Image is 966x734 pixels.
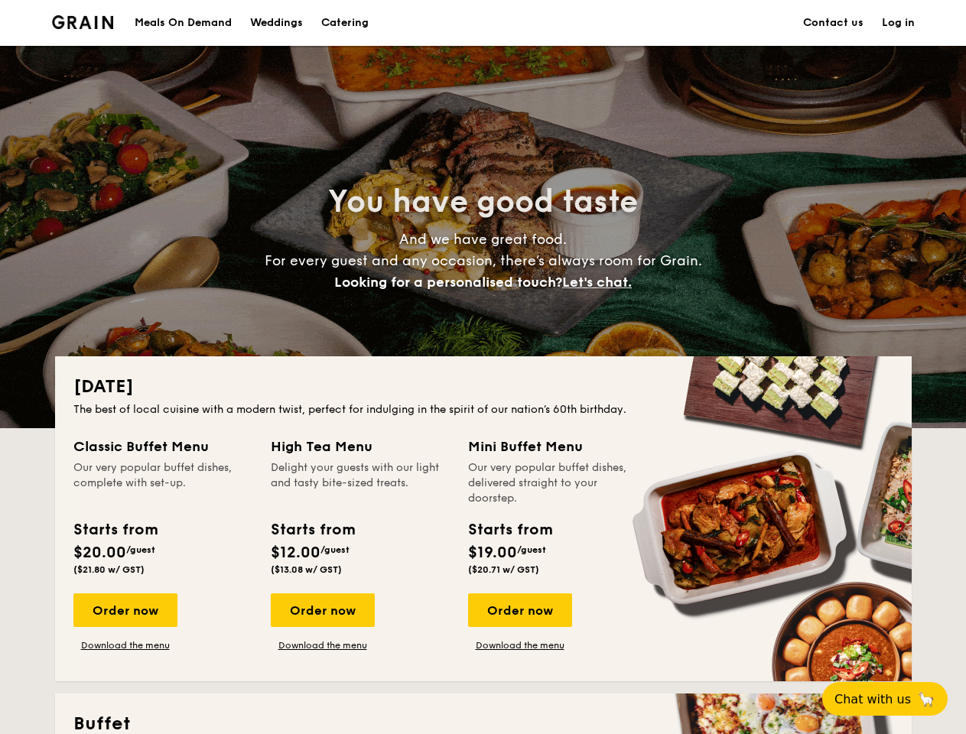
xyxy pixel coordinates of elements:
a: Download the menu [271,639,375,651]
span: $19.00 [468,544,517,562]
h2: [DATE] [73,375,893,399]
div: Order now [73,593,177,627]
span: ($20.71 w/ GST) [468,564,539,575]
a: Download the menu [73,639,177,651]
div: Starts from [468,518,551,541]
div: The best of local cuisine with a modern twist, perfect for indulging in the spirit of our nation’... [73,402,893,417]
div: Order now [468,593,572,627]
div: High Tea Menu [271,436,450,457]
span: Chat with us [834,692,911,706]
div: Our very popular buffet dishes, complete with set-up. [73,460,252,506]
a: Logotype [52,15,114,29]
span: 🦙 [917,690,935,708]
img: Grain [52,15,114,29]
a: Download the menu [468,639,572,651]
div: Starts from [73,518,157,541]
div: Order now [271,593,375,627]
span: /guest [517,544,546,555]
div: Mini Buffet Menu [468,436,647,457]
span: $20.00 [73,544,126,562]
span: $12.00 [271,544,320,562]
div: Starts from [271,518,354,541]
span: ($13.08 w/ GST) [271,564,342,575]
span: ($21.80 w/ GST) [73,564,145,575]
span: /guest [320,544,350,555]
button: Chat with us🦙 [822,682,948,716]
div: Classic Buffet Menu [73,436,252,457]
span: Let's chat. [562,274,632,291]
span: /guest [126,544,155,555]
div: Our very popular buffet dishes, delivered straight to your doorstep. [468,460,647,506]
div: Delight your guests with our light and tasty bite-sized treats. [271,460,450,506]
